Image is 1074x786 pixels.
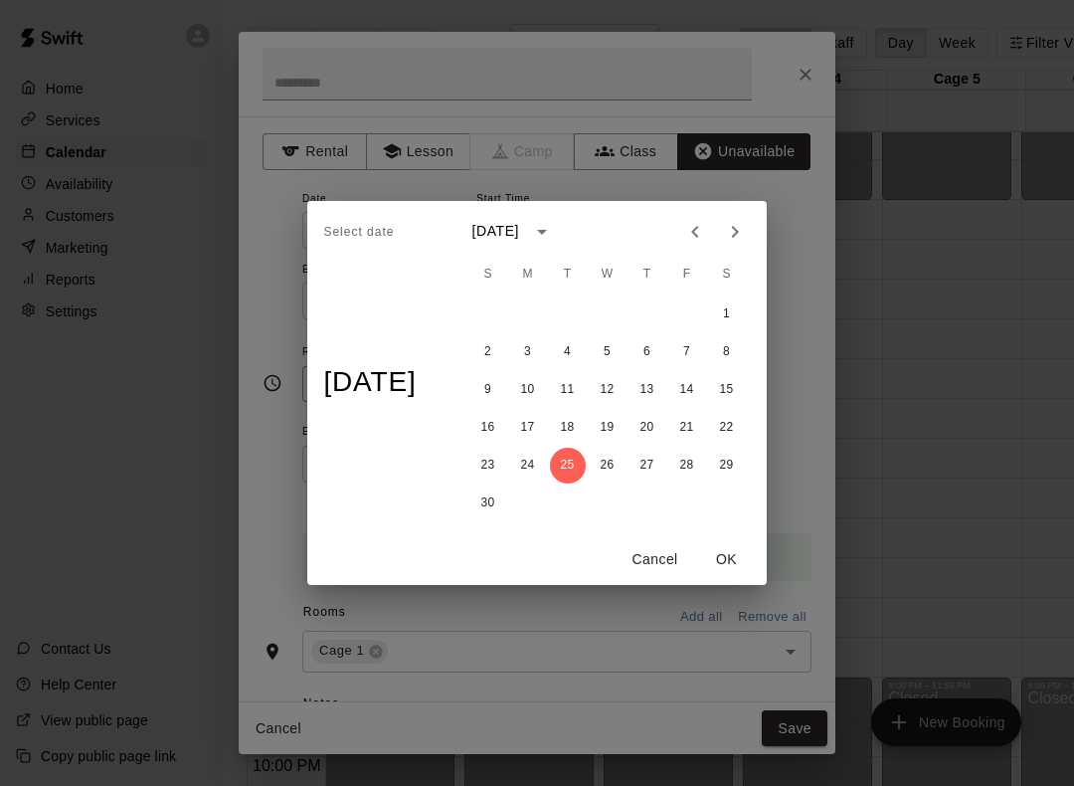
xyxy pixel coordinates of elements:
[470,255,506,295] span: Sunday
[510,372,546,408] button: 10
[669,410,705,446] button: 21
[470,372,506,408] button: 9
[470,334,506,370] button: 2
[510,334,546,370] button: 3
[629,255,665,295] span: Thursday
[709,334,745,370] button: 8
[669,372,705,408] button: 14
[590,448,626,484] button: 26
[510,255,546,295] span: Monday
[472,221,519,242] div: [DATE]
[709,296,745,332] button: 1
[709,410,745,446] button: 22
[709,255,745,295] span: Saturday
[669,334,705,370] button: 7
[323,217,394,249] span: Select date
[590,255,626,295] span: Wednesday
[590,334,626,370] button: 5
[470,410,506,446] button: 16
[550,372,586,408] button: 11
[510,410,546,446] button: 17
[629,410,665,446] button: 20
[629,448,665,484] button: 27
[550,410,586,446] button: 18
[709,372,745,408] button: 15
[629,334,665,370] button: 6
[624,541,687,578] button: Cancel
[525,215,559,249] button: calendar view is open, switch to year view
[590,372,626,408] button: 12
[675,212,715,252] button: Previous month
[470,486,506,521] button: 30
[669,255,705,295] span: Friday
[629,372,665,408] button: 13
[550,255,586,295] span: Tuesday
[323,365,416,400] h4: [DATE]
[550,334,586,370] button: 4
[695,541,759,578] button: OK
[510,448,546,484] button: 24
[470,448,506,484] button: 23
[709,448,745,484] button: 29
[669,448,705,484] button: 28
[550,448,586,484] button: 25
[715,212,755,252] button: Next month
[590,410,626,446] button: 19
